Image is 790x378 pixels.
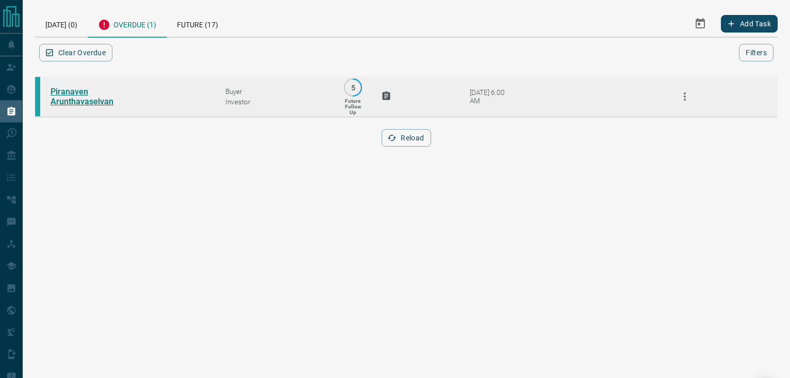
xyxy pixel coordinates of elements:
[39,44,112,61] button: Clear Overdue
[225,87,325,96] div: Buyer
[721,15,778,33] button: Add Task
[88,10,167,38] div: Overdue (1)
[35,10,88,37] div: [DATE] (0)
[345,98,361,115] p: Future Follow Up
[225,98,325,106] div: Investor
[35,77,40,116] div: condos.ca
[51,87,128,106] a: Piranaven Arunthavaselvan
[167,10,228,37] div: Future (17)
[349,84,357,91] p: 5
[739,44,773,61] button: Filters
[470,88,514,105] div: [DATE] 6:00 AM
[688,11,713,36] button: Select Date Range
[382,129,431,147] button: Reload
